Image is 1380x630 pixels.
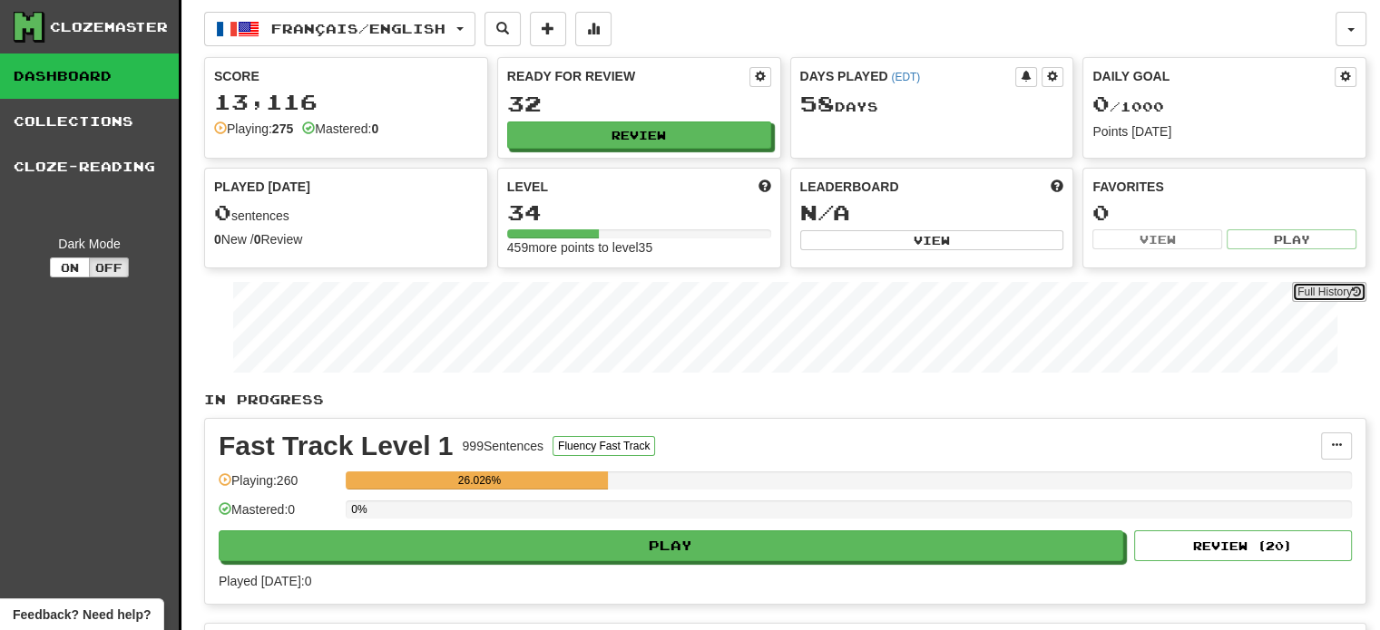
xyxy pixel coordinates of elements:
div: Playing: [214,120,293,138]
strong: 0 [214,232,221,247]
p: In Progress [204,391,1366,409]
div: Fast Track Level 1 [219,432,454,460]
span: Played [DATE]: 0 [219,574,311,588]
button: More stats [575,12,612,46]
div: Day s [800,92,1064,116]
a: Full History [1292,282,1366,302]
div: Mastered: [302,120,378,138]
span: Played [DATE] [214,178,310,196]
button: Review (20) [1134,530,1352,561]
button: On [50,257,90,277]
button: Review [507,121,771,149]
button: Search sentences [484,12,521,46]
strong: 275 [272,121,293,136]
div: 13,116 [214,91,478,113]
span: Score more points to level up [759,178,771,196]
a: (EDT) [891,71,920,83]
span: Level [507,178,548,196]
div: 34 [507,201,771,224]
div: Ready for Review [507,67,749,85]
div: Points [DATE] [1092,122,1356,141]
div: 26.026% [351,471,607,489]
button: Play [219,530,1123,561]
button: Add sentence to collection [530,12,566,46]
span: / 1000 [1092,99,1164,114]
span: This week in points, UTC [1051,178,1063,196]
span: 58 [800,91,835,116]
div: Playing: 260 [219,471,337,501]
div: Favorites [1092,178,1356,196]
div: sentences [214,201,478,225]
span: Leaderboard [800,178,899,196]
button: Play [1227,229,1356,249]
button: Fluency Fast Track [553,436,655,456]
button: View [1092,229,1222,249]
div: New / Review [214,230,478,248]
span: 0 [214,199,231,225]
span: Français / English [271,21,445,36]
strong: 0 [371,121,378,136]
span: 0 [1092,91,1110,116]
span: Open feedback widget [13,606,151,624]
div: Days Played [800,67,1016,85]
div: 999 Sentences [463,437,544,455]
div: Clozemaster [50,18,168,36]
button: Off [89,257,129,277]
button: View [800,230,1064,250]
div: 0 [1092,201,1356,224]
div: 459 more points to level 35 [507,238,771,257]
div: Mastered: 0 [219,500,337,530]
div: 32 [507,92,771,115]
div: Score [214,67,478,85]
div: Dark Mode [14,235,165,253]
button: Français/English [204,12,475,46]
div: Daily Goal [1092,67,1335,87]
strong: 0 [254,232,261,247]
span: N/A [800,199,850,225]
